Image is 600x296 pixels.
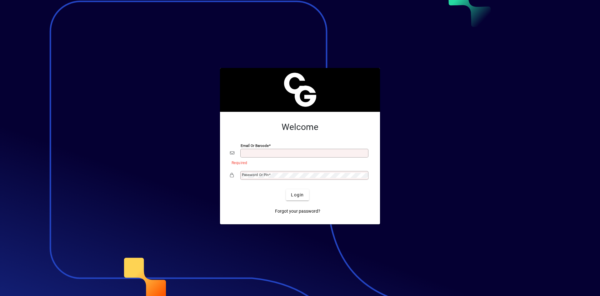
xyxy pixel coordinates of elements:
mat-label: Password or Pin [242,173,269,177]
a: Forgot your password? [272,205,323,217]
span: Login [291,192,304,198]
h2: Welcome [230,122,370,132]
button: Login [286,189,309,200]
span: Forgot your password? [275,208,320,215]
mat-label: Email or Barcode [241,143,269,148]
mat-error: Required [232,159,365,166]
